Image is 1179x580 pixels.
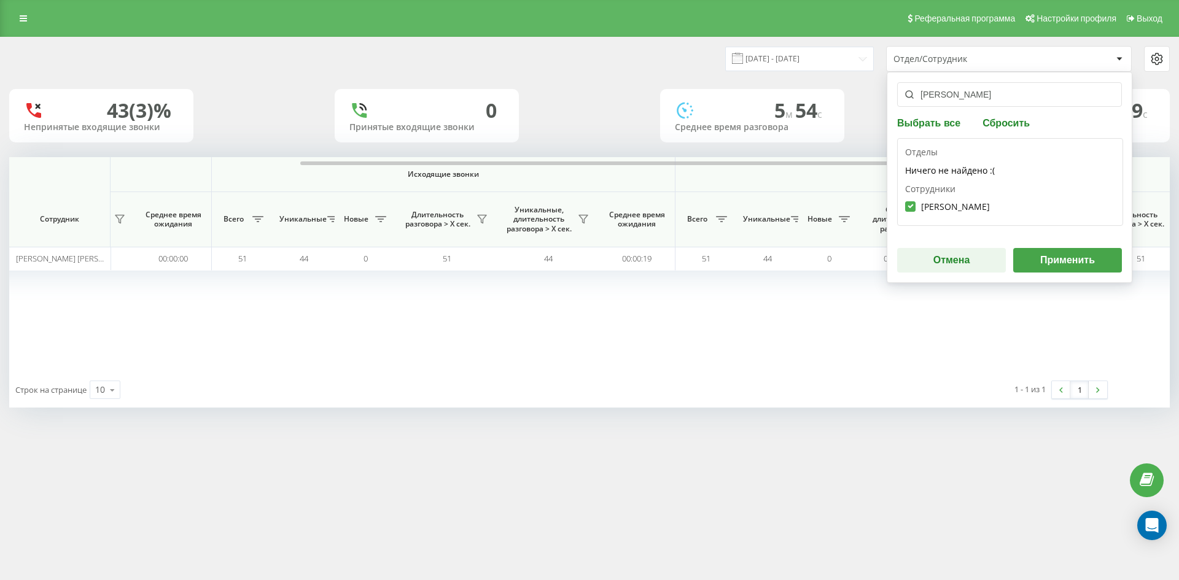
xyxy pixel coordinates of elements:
input: Поиск [897,82,1122,107]
div: Open Intercom Messenger [1137,511,1167,540]
span: Исходящие звонки [241,169,647,179]
span: Среднее время ожидания [608,210,666,229]
td: 02:33:32 [860,247,936,271]
span: Выход [1137,14,1162,23]
span: 44 [300,253,308,264]
span: Уникальные [279,214,324,224]
span: Среднее время ожидания [144,210,202,229]
span: 0 [364,253,368,264]
span: 54 [795,97,822,123]
span: 51 [238,253,247,264]
span: Общая длительность разговора [869,205,927,234]
span: Всего [682,214,712,224]
div: Принятые входящие звонки [349,122,504,133]
button: Применить [1013,248,1122,273]
span: м [785,107,795,121]
span: 51 [443,253,451,264]
span: Реферальная программа [914,14,1015,23]
span: Новые [341,214,372,224]
span: 5 [774,97,795,123]
div: 10 [95,384,105,396]
span: 0 [827,253,831,264]
span: Длительность разговора > Х сек. [402,210,473,229]
label: [PERSON_NAME] [905,201,990,212]
span: 19 [1121,97,1148,123]
span: c [1143,107,1148,121]
span: 51 [702,253,710,264]
div: Отделы [905,146,1115,183]
span: Уникальные, длительность разговора > Х сек. [504,205,574,234]
span: 44 [763,253,772,264]
span: [PERSON_NAME] [PERSON_NAME] [16,253,137,264]
div: 43 (3)% [107,99,171,122]
td: 00:00:00 [135,247,212,271]
span: c [817,107,822,121]
span: 44 [544,253,553,264]
button: Отмена [897,248,1006,273]
span: Всего [218,214,249,224]
span: Строк на странице [15,384,87,395]
span: Новые [804,214,835,224]
div: Непринятые входящие звонки [24,122,179,133]
button: Сбросить [979,117,1033,128]
span: 51 [1137,253,1145,264]
td: 00:00:19 [599,247,675,271]
div: 0 [486,99,497,122]
div: Среднее время разговора [675,122,830,133]
div: Ничего не найдено :( [905,158,1115,183]
div: Отдел/Сотрудник [893,54,1040,64]
button: Выбрать все [897,117,964,128]
span: Сотрудник [20,214,99,224]
div: Сотрудники [905,183,1115,218]
div: 1 - 1 из 1 [1014,383,1046,395]
span: Уникальные [743,214,787,224]
span: Настройки профиля [1037,14,1116,23]
a: 1 [1070,381,1089,398]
